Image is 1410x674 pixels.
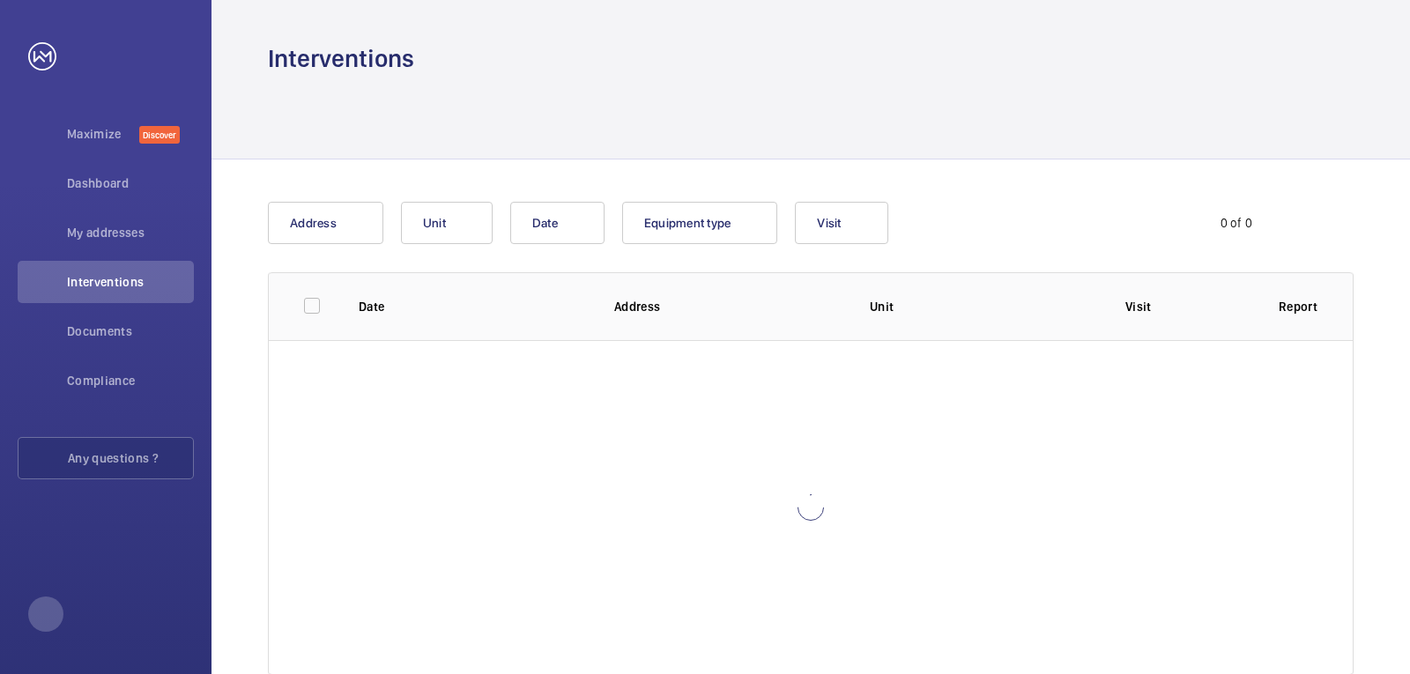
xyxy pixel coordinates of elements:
span: Address [290,216,337,230]
span: Compliance [67,372,194,389]
p: Address [614,298,842,315]
p: Report [1279,298,1317,315]
span: Discover [139,126,180,144]
h1: Interventions [268,42,414,75]
button: Visit [795,202,887,244]
button: Address [268,202,383,244]
p: Date [359,298,384,315]
span: Maximize [67,125,139,143]
span: Documents [67,322,194,340]
span: Interventions [67,273,194,291]
p: Unit [870,298,1097,315]
p: Visit [1125,298,1152,315]
button: Unit [401,202,493,244]
button: Equipment type [622,202,778,244]
span: My addresses [67,224,194,241]
div: 0 of 0 [1221,214,1252,232]
span: Dashboard [67,174,194,192]
span: Unit [423,216,446,230]
span: Equipment type [644,216,731,230]
button: Date [510,202,605,244]
span: Date [532,216,558,230]
span: Any questions ? [68,449,193,467]
span: Visit [817,216,841,230]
